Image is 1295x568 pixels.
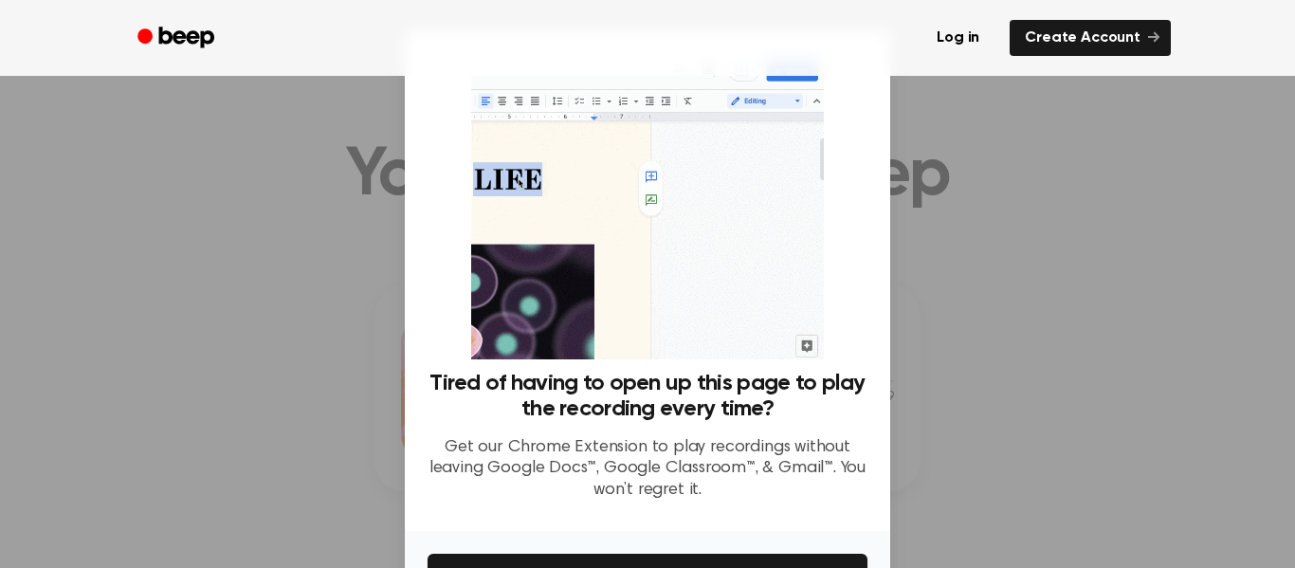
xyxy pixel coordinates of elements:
[1010,20,1171,56] a: Create Account
[428,437,867,502] p: Get our Chrome Extension to play recordings without leaving Google Docs™, Google Classroom™, & Gm...
[428,371,867,422] h3: Tired of having to open up this page to play the recording every time?
[918,16,998,60] a: Log in
[471,53,823,359] img: Beep extension in action
[124,20,231,57] a: Beep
